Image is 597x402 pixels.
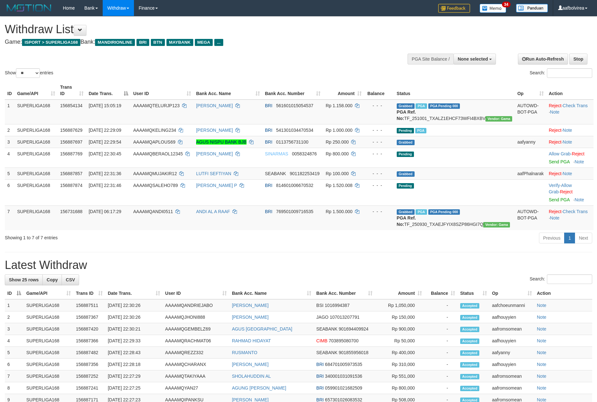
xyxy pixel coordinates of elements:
td: Rp 551,000 [375,370,424,382]
span: Copy 684701005973535 to clipboard [325,362,362,367]
td: 2 [5,311,24,323]
span: Copy 541301034470534 to clipboard [276,128,313,133]
h4: Game: Bank: [5,39,392,45]
a: Verify [549,183,560,188]
span: AAAAMQANDI0511 [133,209,173,214]
td: [DATE] 22:30:26 [105,299,163,311]
td: AAAAMQCHARANX [163,359,229,370]
span: Show 25 rows [9,277,39,282]
h1: Latest Withdraw [5,259,592,272]
th: Trans ID: activate to sort column ascending [73,287,105,299]
td: Rp 310,000 [375,359,424,370]
span: Rp 1.158.000 [326,103,352,108]
span: Pending [397,183,414,189]
td: 156887241 [73,382,105,394]
span: [DATE] 15:05:19 [89,103,121,108]
span: 156887629 [60,128,83,133]
span: MEGA [195,39,213,46]
span: Pending [397,152,414,157]
span: JAGO [316,315,328,320]
th: Status: activate to sort column ascending [458,287,490,299]
a: Reject [549,171,562,176]
td: · [546,124,593,136]
b: PGA Ref. No: [397,109,416,121]
span: AAAAMQBERAOL12345 [133,151,183,156]
a: 1 [564,233,575,243]
th: Bank Acc. Number: activate to sort column ascending [262,81,323,100]
span: Copy 901694409924 to clipboard [339,326,368,331]
td: 4 [5,335,24,347]
td: · · [546,179,593,205]
a: Send PGA [549,197,570,202]
td: 6 [5,359,24,370]
a: [PERSON_NAME] [196,103,233,108]
a: CSV [62,274,79,285]
td: 5 [5,167,15,179]
span: Copy 901182253419 to clipboard [290,171,320,176]
td: aafhouyyien [490,311,534,323]
span: Accepted [460,350,479,356]
a: Note [537,303,547,308]
td: 156887367 [73,311,105,323]
span: Rp 1.500.000 [326,209,352,214]
a: Allow Grab [549,151,571,156]
span: 156887857 [60,171,83,176]
span: Accepted [460,315,479,320]
a: Note [537,315,547,320]
span: BRI [265,128,272,133]
a: ANDI AL A RAAF [196,209,230,214]
td: SUPERLIGA168 [15,205,58,230]
a: Note [563,128,572,133]
a: Note [550,215,560,220]
a: Show 25 rows [5,274,43,285]
th: Balance: activate to sort column ascending [424,287,458,299]
span: BRI [265,139,272,145]
span: Rp 100.000 [326,171,349,176]
a: Note [575,159,584,164]
span: AAAAMQAPLOUS69 [133,139,175,145]
span: Vendor URL: https://trx31.1velocity.biz [483,222,510,227]
a: Note [575,197,584,202]
th: ID: activate to sort column descending [5,287,24,299]
td: aafyanny [515,136,546,148]
td: aafhouyyien [490,359,534,370]
td: 6 [5,179,15,205]
a: Note [537,385,547,391]
span: Marked by aafsengchandara [416,103,427,109]
a: SHOLAHUDDIN AL [232,374,271,379]
td: · [546,148,593,167]
span: Copy 901855956018 to clipboard [339,350,368,355]
th: Trans ID: activate to sort column ascending [58,81,86,100]
span: Grabbed [397,103,415,109]
td: aafchoeunmanni [490,299,534,311]
td: · · [546,100,593,124]
input: Search: [547,68,592,78]
span: Rp 1.520.008 [326,183,352,188]
td: SUPERLIGA168 [15,100,58,124]
td: TF_250930_TXAEJFYIX8SZP86HGI7Q [394,205,515,230]
a: Note [537,362,547,367]
span: Accepted [460,374,479,379]
span: 156887697 [60,139,83,145]
span: BRI [316,374,324,379]
span: AAAAMQTELURJP123 [133,103,180,108]
span: AAAAMQKELING234 [133,128,176,133]
span: BRI [316,385,324,391]
span: [DATE] 22:31:46 [89,183,121,188]
td: Rp 400,000 [375,347,424,359]
span: Copy 107013207791 to clipboard [330,315,359,320]
input: Search: [547,274,592,284]
span: Copy 059901021682509 to clipboard [325,385,362,391]
span: AAAAMQSALEHO789 [133,183,178,188]
span: SEABANK [316,326,337,331]
span: Accepted [460,303,479,309]
div: - - - [367,208,392,215]
td: TF_251001_TXALZ1EHCF73WFI4BXBV [394,100,515,124]
span: Copy 1016994387 to clipboard [325,303,350,308]
span: Marked by aafromsomean [415,128,426,133]
a: Allow Grab [549,183,572,194]
a: [PERSON_NAME] P [196,183,237,188]
a: Note [563,171,572,176]
span: None selected [458,56,488,62]
td: Rp 1,050,000 [375,299,424,311]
